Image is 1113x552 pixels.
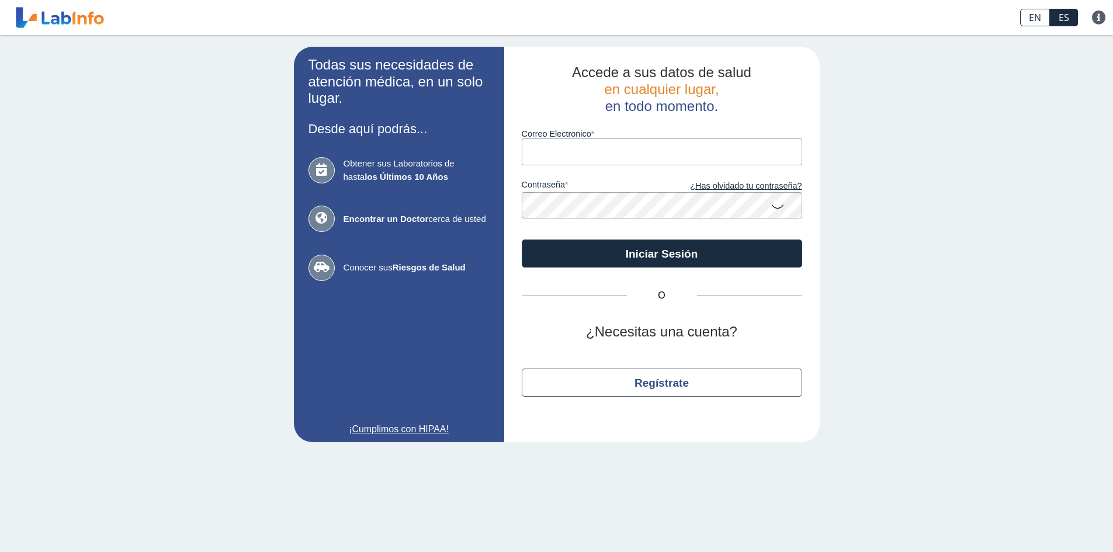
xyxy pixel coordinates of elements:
[522,129,802,138] label: Correo Electronico
[605,98,718,114] span: en todo momento.
[572,64,751,80] span: Accede a sus datos de salud
[1020,9,1050,26] a: EN
[604,81,719,97] span: en cualquier lugar,
[308,121,490,136] h3: Desde aquí podrás...
[344,213,490,226] span: cerca de usted
[308,422,490,436] a: ¡Cumplimos con HIPAA!
[662,180,802,193] a: ¿Has olvidado tu contraseña?
[344,157,490,183] span: Obtener sus Laboratorios de hasta
[522,239,802,268] button: Iniciar Sesión
[308,57,490,107] h2: Todas sus necesidades de atención médica, en un solo lugar.
[522,324,802,341] h2: ¿Necesitas una cuenta?
[393,262,466,272] b: Riesgos de Salud
[344,261,490,275] span: Conocer sus
[344,214,429,224] b: Encontrar un Doctor
[522,369,802,397] button: Regístrate
[365,172,448,182] b: los Últimos 10 Años
[1050,9,1078,26] a: ES
[627,289,697,303] span: O
[522,180,662,193] label: contraseña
